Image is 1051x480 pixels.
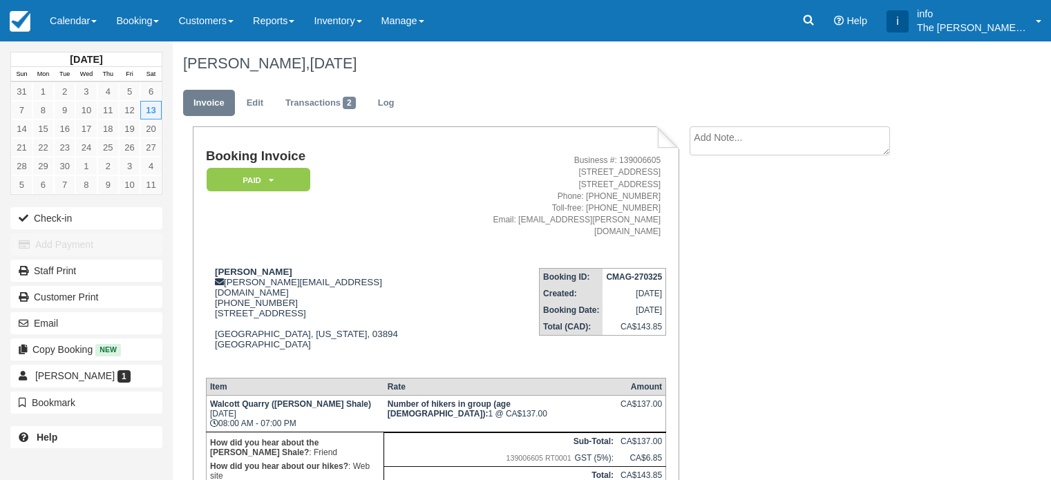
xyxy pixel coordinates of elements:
[10,365,162,387] a: [PERSON_NAME] 1
[119,138,140,157] a: 26
[210,438,319,457] strong: How did you hear about the [PERSON_NAME] Shale?
[75,82,97,101] a: 3
[11,82,32,101] a: 31
[119,119,140,138] a: 19
[70,54,102,65] strong: [DATE]
[206,167,305,193] a: Paid
[183,90,235,117] a: Invoice
[603,302,665,318] td: [DATE]
[54,67,75,82] th: Tue
[343,97,356,109] span: 2
[32,67,54,82] th: Mon
[97,82,119,101] a: 4
[617,432,666,450] td: CA$137.00
[617,378,666,395] th: Amount
[540,269,603,286] th: Booking ID:
[32,157,54,175] a: 29
[35,370,115,381] span: [PERSON_NAME]
[540,302,603,318] th: Booking Date:
[10,338,162,361] button: Copy Booking New
[384,378,617,395] th: Rate
[32,138,54,157] a: 22
[97,101,119,119] a: 11
[206,149,438,164] h1: Booking Invoice
[140,119,162,138] a: 20
[140,67,162,82] th: Sat
[37,432,57,443] b: Help
[119,175,140,194] a: 10
[97,175,119,194] a: 9
[32,101,54,119] a: 8
[617,450,666,467] td: CA$6.85
[206,395,384,432] td: [DATE] 08:00 AM - 07:00 PM
[384,395,617,432] td: 1 @ CA$137.00
[310,55,357,72] span: [DATE]
[10,260,162,282] a: Staff Print
[54,119,75,138] a: 16
[11,175,32,194] a: 5
[119,101,140,119] a: 12
[368,90,405,117] a: Log
[384,432,617,450] th: Sub-Total:
[887,10,909,32] div: i
[54,157,75,175] a: 30
[10,233,162,256] button: Add Payment
[210,399,371,409] strong: Walcott Quarry ([PERSON_NAME] Shale)
[54,175,75,194] a: 7
[140,82,162,101] a: 6
[11,101,32,119] a: 7
[210,461,348,471] strong: How did you hear about our hikes?
[206,378,384,395] th: Item
[119,157,140,175] a: 3
[75,101,97,119] a: 10
[140,138,162,157] a: 27
[95,344,121,356] span: New
[140,157,162,175] a: 4
[11,138,32,157] a: 21
[140,101,162,119] a: 13
[10,426,162,448] a: Help
[75,157,97,175] a: 1
[10,312,162,334] button: Email
[97,157,119,175] a: 2
[140,175,162,194] a: 11
[444,155,661,238] address: Business #: 139006605 [STREET_ADDRESS] [STREET_ADDRESS] Phone: [PHONE_NUMBER] Toll-free: [PHONE_N...
[621,399,662,420] div: CA$137.00
[603,318,665,336] td: CA$143.85
[32,119,54,138] a: 15
[236,90,274,117] a: Edit
[32,82,54,101] a: 1
[917,7,1028,21] p: info
[540,285,603,302] th: Created:
[917,21,1028,35] p: The [PERSON_NAME] Shale Geoscience Foundation
[10,392,162,414] button: Bookmark
[206,267,438,367] div: [PERSON_NAME][EMAIL_ADDRESS][DOMAIN_NAME] [PHONE_NUMBER] [STREET_ADDRESS] [GEOGRAPHIC_DATA], [US_...
[97,67,119,82] th: Thu
[97,138,119,157] a: 25
[10,11,30,32] img: checkfront-main-nav-mini-logo.png
[75,119,97,138] a: 17
[11,67,32,82] th: Sun
[207,168,310,192] em: Paid
[75,138,97,157] a: 24
[119,82,140,101] a: 5
[183,55,951,72] h1: [PERSON_NAME],
[384,450,617,467] td: GST (5%):
[32,175,54,194] a: 6
[75,175,97,194] a: 8
[97,119,119,138] a: 18
[11,119,32,138] a: 14
[10,286,162,308] a: Customer Print
[503,450,575,465] span: 139006605 RT0001
[117,370,131,383] span: 1
[603,285,665,302] td: [DATE]
[54,82,75,101] a: 2
[275,90,366,117] a: Transactions2
[75,67,97,82] th: Wed
[119,67,140,82] th: Fri
[606,272,662,282] strong: CMAG-270325
[54,101,75,119] a: 9
[388,399,511,419] strong: Number of hikers in group (age 8 - 75)
[210,436,380,459] p: : Friend
[540,318,603,336] th: Total (CAD):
